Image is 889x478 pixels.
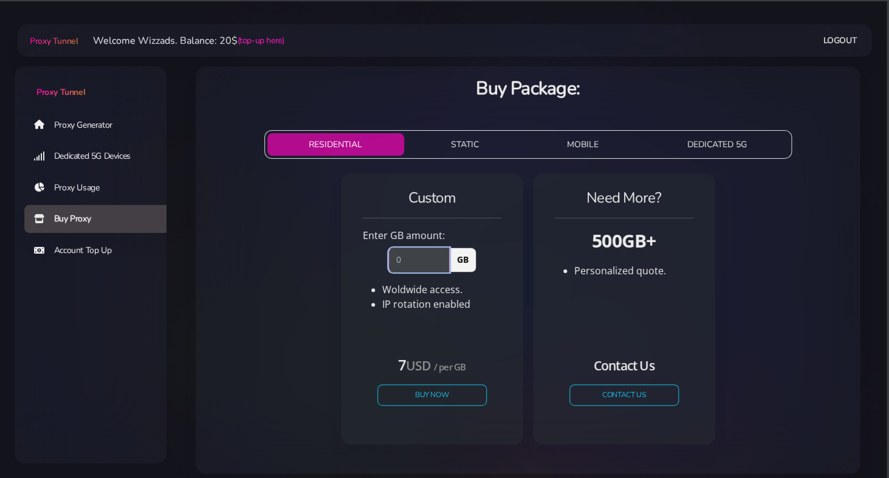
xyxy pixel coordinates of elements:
button: RESIDENTIAL [267,133,405,156]
h4: Custom [363,188,501,208]
a: Proxy Generator [24,111,176,139]
div: Enter GB amount: [355,228,509,243]
button: Buy Now [377,384,487,406]
a: (top-up here) [237,34,284,47]
small: Contact Us [593,357,654,374]
a: CONTACT US [569,384,679,406]
a: Logout [823,29,857,52]
li: Welcome Wizzads. Balance: 20$ [78,33,284,48]
button: STATIC [409,133,521,156]
small: USD [406,357,431,374]
button: MOBILE [526,133,641,156]
a: Dedicated 5G Devices [24,142,176,170]
h4: Need More? [555,188,693,208]
h3: Buy Package: [205,76,850,101]
h4: 7 [377,355,487,375]
button: DEDICATED 5G [645,133,789,156]
a: Account Top Up [24,237,176,265]
a: Proxy Usage [24,174,176,202]
input: 0 [388,248,450,272]
a: Buy Proxy [24,205,176,233]
li: Personalized quote. [574,263,693,278]
a: Proxy Tunnel [15,66,166,99]
h3: 500GB+ [555,228,693,253]
iframe: Webchat Widget [830,419,874,463]
span: Proxy Tunnel [30,35,78,47]
a: Proxy Tunnel [27,31,78,50]
span: Proxy Tunnel [36,86,85,98]
small: / per GB [434,361,466,373]
span: GB [449,248,476,272]
li: Woldwide access. [382,282,501,297]
li: IP rotation enabled [382,297,501,311]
